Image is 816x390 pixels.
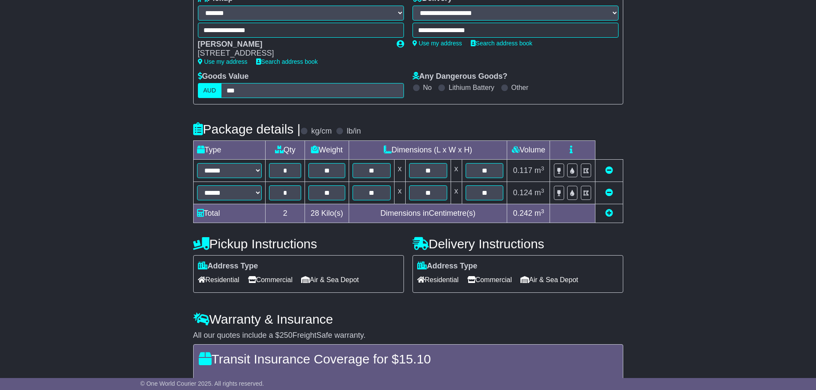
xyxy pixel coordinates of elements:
[311,209,319,217] span: 28
[193,122,301,136] h4: Package details |
[535,166,544,175] span: m
[467,273,512,286] span: Commercial
[199,352,618,366] h4: Transit Insurance Coverage for $
[412,237,623,251] h4: Delivery Instructions
[266,204,305,223] td: 2
[349,141,507,160] td: Dimensions (L x W x H)
[520,273,578,286] span: Air & Sea Depot
[448,83,494,92] label: Lithium Battery
[198,262,258,271] label: Address Type
[266,141,305,160] td: Qty
[535,188,544,197] span: m
[451,182,462,204] td: x
[301,273,359,286] span: Air & Sea Depot
[471,40,532,47] a: Search address book
[198,58,248,65] a: Use my address
[193,312,623,326] h4: Warranty & Insurance
[347,127,361,136] label: lb/in
[311,127,332,136] label: kg/cm
[193,204,266,223] td: Total
[541,165,544,172] sup: 3
[513,188,532,197] span: 0.124
[140,380,264,387] span: © One World Courier 2025. All rights reserved.
[193,331,623,340] div: All our quotes include a $ FreightSafe warranty.
[605,188,613,197] a: Remove this item
[412,40,462,47] a: Use my address
[412,72,508,81] label: Any Dangerous Goods?
[193,237,404,251] h4: Pickup Instructions
[193,141,266,160] td: Type
[417,273,459,286] span: Residential
[541,188,544,194] sup: 3
[507,141,550,160] td: Volume
[535,209,544,217] span: m
[513,166,532,175] span: 0.117
[605,209,613,217] a: Add new item
[451,160,462,182] td: x
[280,331,293,339] span: 250
[399,352,431,366] span: 15.10
[605,166,613,175] a: Remove this item
[305,141,349,160] td: Weight
[423,83,432,92] label: No
[198,273,239,286] span: Residential
[541,208,544,214] sup: 3
[198,40,388,49] div: [PERSON_NAME]
[198,72,249,81] label: Goods Value
[248,273,293,286] span: Commercial
[511,83,529,92] label: Other
[394,182,405,204] td: x
[305,204,349,223] td: Kilo(s)
[513,209,532,217] span: 0.242
[394,160,405,182] td: x
[256,58,318,65] a: Search address book
[349,204,507,223] td: Dimensions in Centimetre(s)
[198,83,222,98] label: AUD
[417,262,478,271] label: Address Type
[198,49,388,58] div: [STREET_ADDRESS]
